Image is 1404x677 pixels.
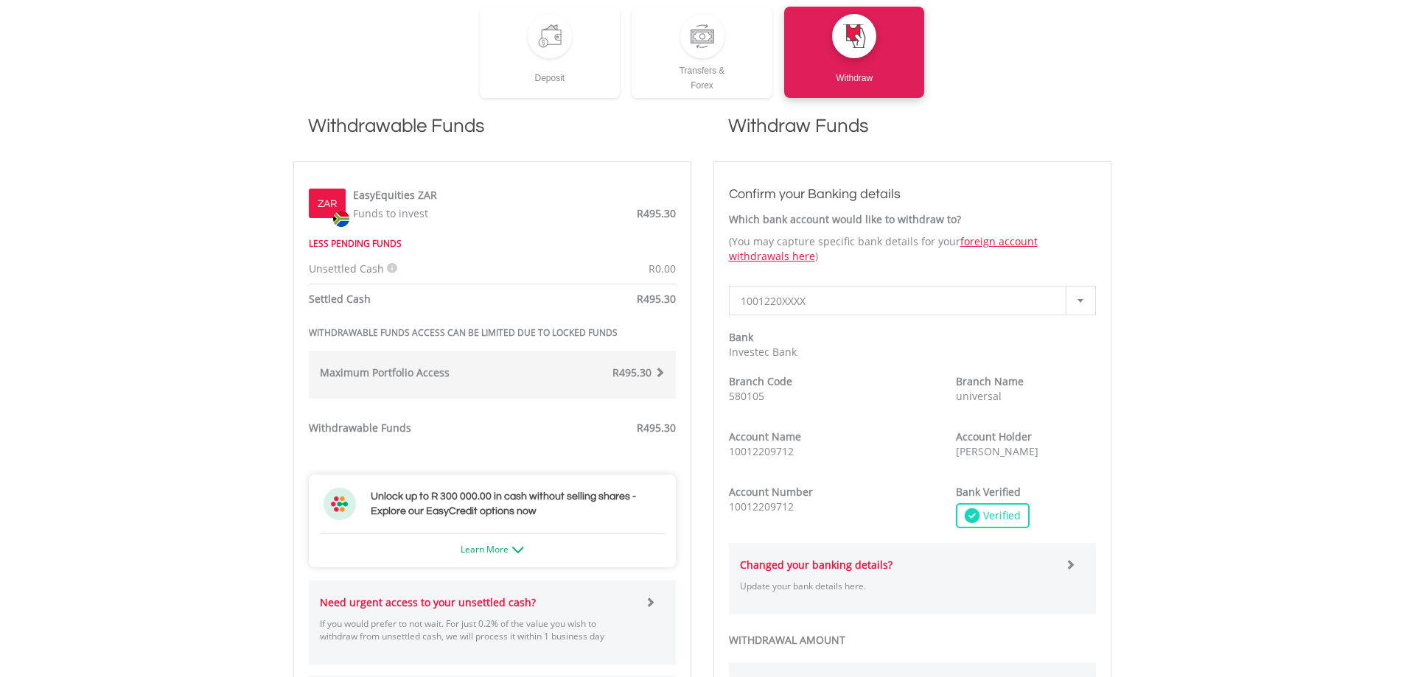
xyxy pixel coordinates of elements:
span: Verified [979,508,1021,523]
span: Unsettled Cash [309,262,384,276]
span: 1001220XXXX [741,287,1062,316]
strong: LESS PENDING FUNDS [309,237,402,250]
span: 10012209712 [729,444,794,458]
span: Investec Bank [729,345,797,359]
div: Transfers & Forex [632,58,772,93]
span: R495.30 [612,365,652,379]
strong: Changed your banking details? [740,558,893,572]
strong: WITHDRAWABLE FUNDS ACCESS CAN BE LIMITED DUE TO LOCKED FUNDS [309,326,618,339]
strong: Account Number [729,485,813,499]
img: ec-arrow-down.png [512,547,524,553]
a: Transfers &Forex [632,7,772,98]
strong: Account Name [729,429,801,443]
h1: Withdrawable Funds [293,113,691,154]
label: WITHDRAWAL AMOUNT [729,633,1096,648]
strong: Bank Verified [956,485,1021,499]
span: 10012209712 [729,499,794,513]
span: R495.30 [637,292,676,306]
img: zar.png [333,211,349,227]
a: Withdraw [784,7,925,98]
span: R495.30 [637,421,676,435]
strong: Withdrawable Funds [309,421,411,435]
label: EasyEquities ZAR [353,188,437,203]
span: universal [956,389,1002,403]
span: 580105 [729,389,764,403]
strong: Settled Cash [309,292,371,306]
span: R495.30 [637,206,676,220]
strong: Branch Name [956,374,1024,388]
strong: Account Holder [956,429,1032,443]
span: Funds to invest [353,206,428,220]
a: foreign account withdrawals here [729,234,1038,263]
strong: Bank [729,330,753,344]
h1: Withdraw Funds [713,113,1111,154]
div: Deposit [480,58,621,85]
strong: Maximum Portfolio Access [320,365,450,379]
label: ZAR [318,197,337,211]
div: Withdraw [784,58,925,85]
h3: Unlock up to R 300 000.00 in cash without selling shares - Explore our EasyCredit options now [371,489,661,519]
a: Learn More [461,543,524,555]
a: Deposit [480,7,621,98]
h3: Confirm your Banking details [729,184,1096,205]
strong: Which bank account would like to withdraw to? [729,212,961,226]
span: [PERSON_NAME] [956,444,1038,458]
strong: Need urgent access to your unsettled cash? [320,595,536,609]
p: If you would prefer to not wait. For just 0.2% of the value you wish to withdraw from unsettled c... [320,617,635,642]
img: ec-flower.svg [324,488,356,520]
strong: Branch Code [729,374,792,388]
p: (You may capture specific bank details for your ) [729,234,1096,264]
span: R0.00 [649,262,676,276]
p: Update your bank details here. [740,580,1055,592]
